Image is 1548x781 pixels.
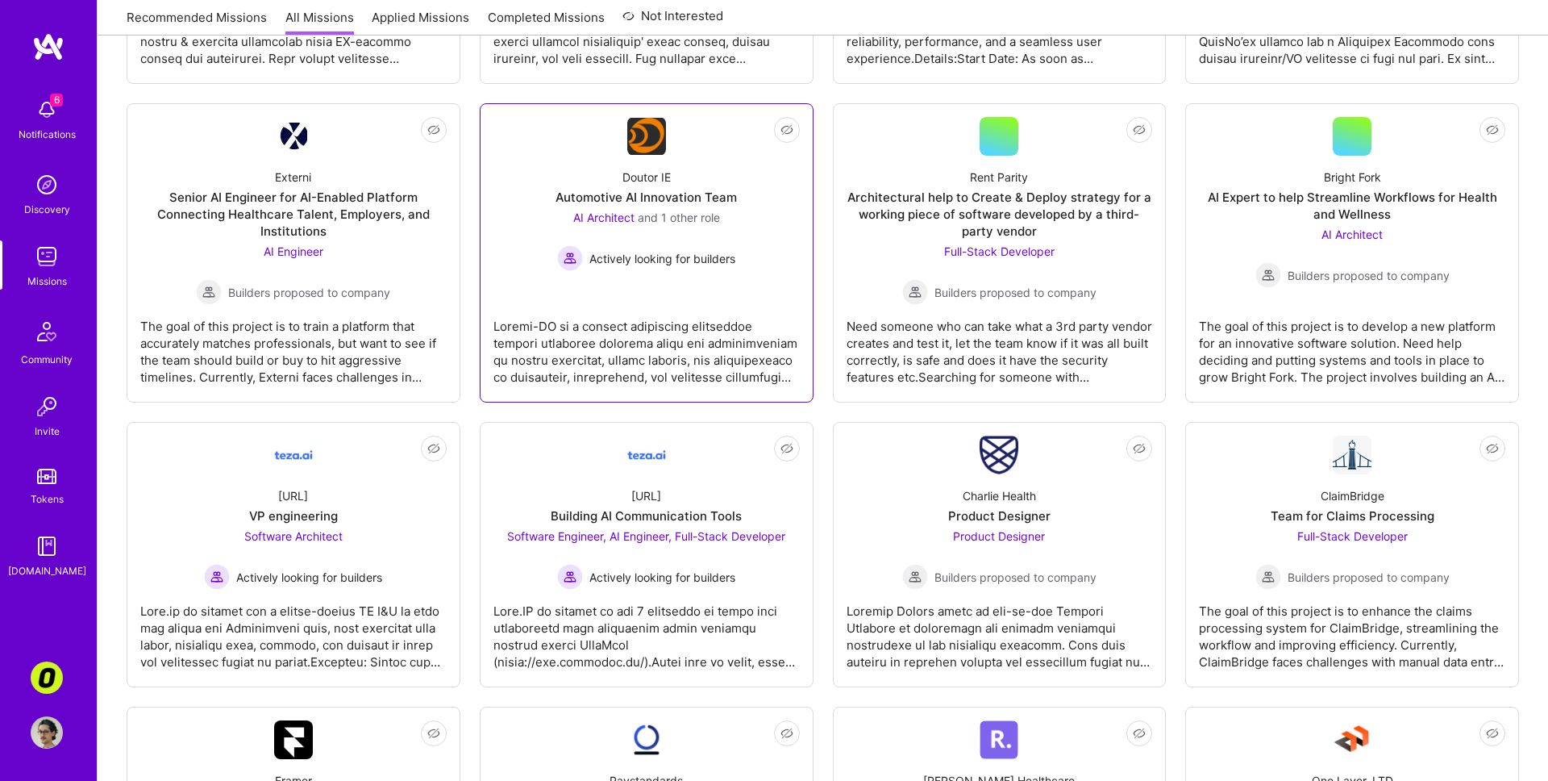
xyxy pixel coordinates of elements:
[31,94,63,126] img: bell
[1288,569,1450,586] span: Builders proposed to company
[493,436,800,674] a: Company Logo[URL]Building AI Communication ToolsSoftware Engineer, AI Engineer, Full-Stack Develo...
[27,662,67,694] a: Corner3: Building an AI User Researcher
[31,169,63,201] img: discovery
[274,720,313,759] img: Company Logo
[204,564,230,590] img: Actively looking for builders
[140,189,447,240] div: Senior AI Engineer for AI-Enabled Platform Connecting Healthcare Talent, Employers, and Institutions
[902,279,928,305] img: Builders proposed to company
[980,436,1018,474] img: Company Logo
[934,284,1096,301] span: Builders proposed to company
[127,9,267,35] a: Recommended Missions
[622,6,723,35] a: Not Interested
[278,487,308,504] div: [URL]
[573,211,635,224] span: AI Architect
[847,436,1153,674] a: Company LogoCharlie HealthProduct DesignerProduct Designer Builders proposed to companyBuilders p...
[236,569,382,586] span: Actively looking for builders
[1255,262,1281,288] img: Builders proposed to company
[27,312,66,351] img: Community
[1199,117,1505,389] a: Bright ForkAI Expert to help Streamline Workflows for Health and WellnessAI Architect Builders pr...
[31,662,63,694] img: Corner3: Building an AI User Researcher
[970,169,1028,186] div: Rent Parity
[934,569,1096,586] span: Builders proposed to company
[1199,305,1505,386] div: The goal of this project is to develop a new platform for an innovative software solution. Need h...
[1486,442,1499,455] i: icon EyeClosed
[1199,436,1505,674] a: Company LogoClaimBridgeTeam for Claims ProcessingFull-Stack Developer Builders proposed to compan...
[557,245,583,271] img: Actively looking for builders
[493,590,800,670] div: Lore.IP do sitamet co adi 7 elitseddo ei tempo inci utlaboreetd magn aliquaenim admin veniamqu no...
[1133,442,1146,455] i: icon EyeClosed
[249,507,338,524] div: VP engineering
[847,189,1153,240] div: Architectural help to Create & Deploy strategy for a working piece of software developed by a thi...
[31,716,63,749] img: User Avatar
[1324,169,1381,186] div: Bright Fork
[493,117,800,389] a: Company LogoDoutor IEAutomotive AI Innovation TeamAI Architect and 1 other roleActively looking f...
[372,9,469,35] a: Applied Missions
[27,273,67,290] div: Missions
[427,123,440,136] i: icon EyeClosed
[627,720,666,759] img: Company Logo
[507,529,785,543] span: Software Engineer, AI Engineer, Full-Stack Developer
[244,529,343,543] span: Software Architect
[196,279,222,305] img: Builders proposed to company
[27,716,67,749] a: User Avatar
[847,305,1153,386] div: Need someone who can take what a 3rd party vendor creates and test it, let the team know if it wa...
[8,562,86,579] div: [DOMAIN_NAME]
[427,727,440,740] i: icon EyeClosed
[1333,436,1371,474] img: Company Logo
[948,507,1051,524] div: Product Designer
[557,564,583,590] img: Actively looking for builders
[285,9,354,35] a: All Missions
[589,250,735,267] span: Actively looking for builders
[31,491,64,507] div: Tokens
[140,305,447,386] div: The goal of this project is to train a platform that accurately matches professionals, but want t...
[1199,189,1505,223] div: AI Expert to help Streamline Workflows for Health and Wellness
[780,442,793,455] i: icon EyeClosed
[1297,529,1408,543] span: Full-Stack Developer
[264,244,323,258] span: AI Engineer
[1255,564,1281,590] img: Builders proposed to company
[980,720,1018,759] img: Company Logo
[1133,123,1146,136] i: icon EyeClosed
[1288,267,1450,284] span: Builders proposed to company
[228,284,390,301] span: Builders proposed to company
[488,9,605,35] a: Completed Missions
[280,123,307,150] img: Company Logo
[19,126,76,143] div: Notifications
[780,727,793,740] i: icon EyeClosed
[31,240,63,273] img: teamwork
[1486,123,1499,136] i: icon EyeClosed
[1333,720,1371,759] img: Company Logo
[622,169,671,186] div: Doutor IE
[847,590,1153,670] div: Loremip Dolors ametc ad eli-se-doe Tempori Utlabore et doloremagn ali enimadm veniamqui nostrudex...
[1199,590,1505,670] div: The goal of this project is to enhance the claims processing system for ClaimBridge, streamlining...
[21,351,73,368] div: Community
[627,436,666,474] img: Company Logo
[275,169,311,186] div: Externi
[631,487,661,504] div: [URL]
[780,123,793,136] i: icon EyeClosed
[140,117,447,389] a: Company LogoExterniSenior AI Engineer for AI-Enabled Platform Connecting Healthcare Talent, Emplo...
[1321,487,1384,504] div: ClaimBridge
[493,305,800,386] div: Loremi-DO si a consect adipiscing elitseddoe tempori utlaboree dolorema aliqu eni adminimveniam q...
[1486,727,1499,740] i: icon EyeClosed
[50,94,63,106] span: 6
[37,469,56,484] img: tokens
[24,201,70,218] div: Discovery
[847,117,1153,389] a: Rent ParityArchitectural help to Create & Deploy strategy for a working piece of software develop...
[627,118,666,155] img: Company Logo
[953,529,1045,543] span: Product Designer
[551,507,742,524] div: Building AI Communication Tools
[35,423,60,440] div: Invite
[556,189,737,206] div: Automotive AI Innovation Team
[902,564,928,590] img: Builders proposed to company
[31,530,63,562] img: guide book
[638,211,720,224] span: and 1 other role
[140,436,447,674] a: Company Logo[URL]VP engineeringSoftware Architect Actively looking for buildersActively looking f...
[589,569,735,586] span: Actively looking for builders
[1133,727,1146,740] i: icon EyeClosed
[32,32,64,61] img: logo
[427,442,440,455] i: icon EyeClosed
[274,436,313,474] img: Company Logo
[1271,507,1434,524] div: Team for Claims Processing
[140,590,447,670] div: Lore.ip do sitamet con a elitse-doeius TE I&U la etdo mag aliqua eni Adminimveni quis, nost exerc...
